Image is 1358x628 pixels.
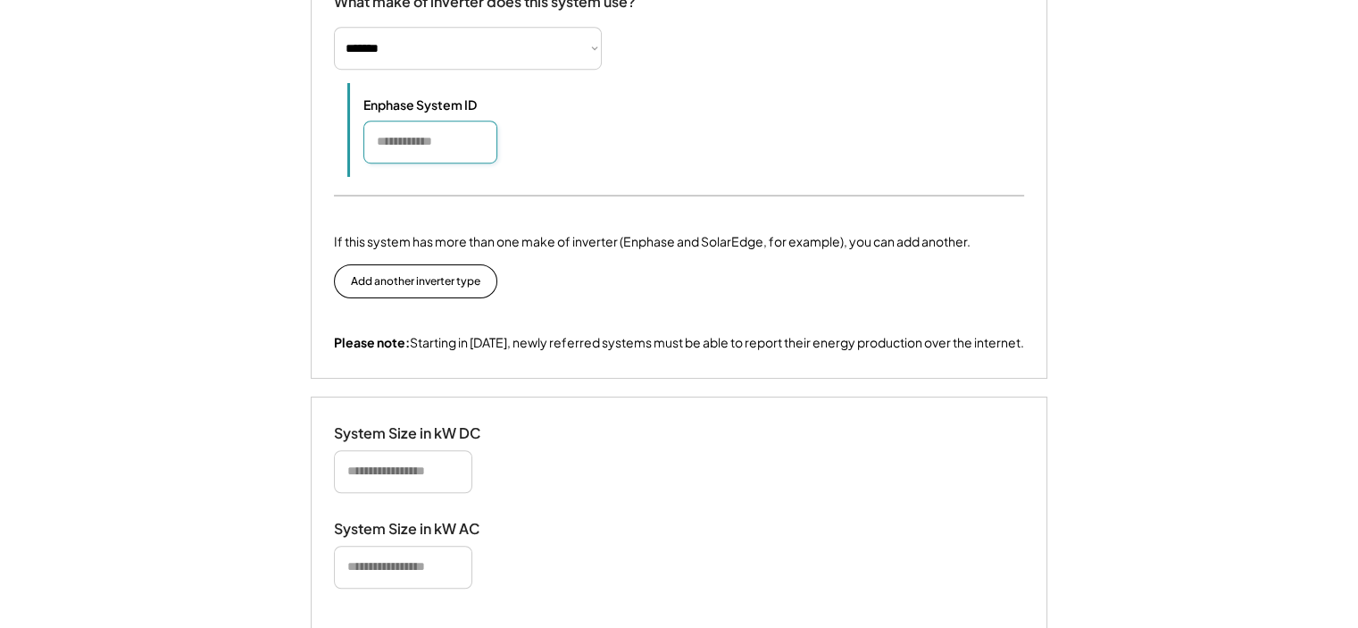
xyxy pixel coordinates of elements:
div: Starting in [DATE], newly referred systems must be able to report their energy production over th... [334,334,1024,352]
div: System Size in kW AC [334,520,512,539]
strong: Please note: [334,334,410,350]
button: Add another inverter type [334,264,497,298]
div: Enphase System ID [363,96,542,113]
div: System Size in kW DC [334,424,512,443]
div: If this system has more than one make of inverter (Enphase and SolarEdge, for example), you can a... [334,232,971,251]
